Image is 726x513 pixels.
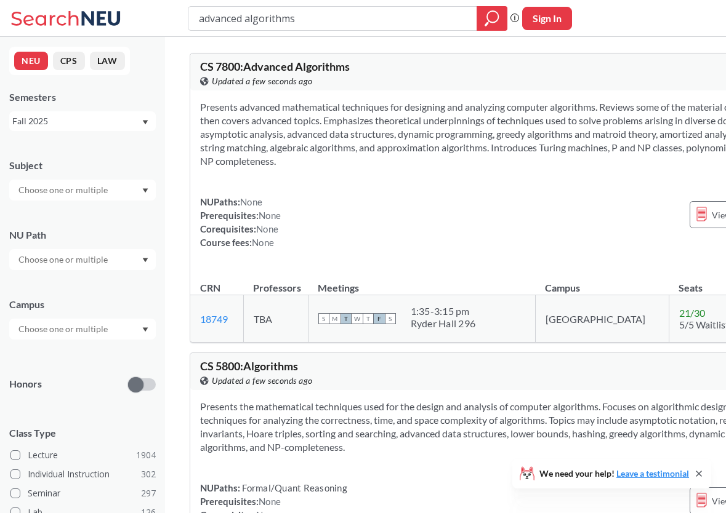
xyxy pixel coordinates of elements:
div: NU Path [9,228,156,242]
input: Choose one or multiple [12,252,116,267]
span: None [259,210,281,221]
div: Fall 2025 [12,114,141,128]
span: CS 7800 : Advanced Algorithms [200,60,350,73]
span: 302 [141,467,156,481]
svg: Dropdown arrow [142,188,148,193]
div: Campus [9,298,156,311]
div: 1:35 - 3:15 pm [411,305,476,317]
div: Dropdown arrow [9,319,156,340]
div: Semesters [9,90,156,104]
div: Fall 2025Dropdown arrow [9,111,156,131]
label: Individual Instruction [10,466,156,482]
td: TBA [243,295,308,343]
button: LAW [90,52,125,70]
div: Dropdown arrow [9,249,156,270]
th: Campus [535,269,669,295]
span: None [240,196,262,207]
div: magnifying glass [477,6,507,31]
label: Seminar [10,485,156,501]
div: Subject [9,159,156,172]
button: Sign In [522,7,572,30]
span: T [341,313,352,324]
span: F [374,313,385,324]
label: Lecture [10,447,156,463]
span: 21 / 30 [679,307,705,319]
a: Leave a testimonial [616,468,689,479]
span: W [352,313,363,324]
span: None [252,237,274,248]
a: 18749 [200,313,228,325]
span: S [318,313,329,324]
button: CPS [53,52,85,70]
input: Choose one or multiple [12,322,116,336]
span: Updated a few seconds ago [212,374,313,388]
span: M [329,313,341,324]
svg: Dropdown arrow [142,258,148,263]
button: NEU [14,52,48,70]
div: CRN [200,281,220,295]
span: 1904 [136,448,156,462]
th: Professors [243,269,308,295]
th: Meetings [308,269,535,295]
div: Ryder Hall 296 [411,317,476,330]
span: T [363,313,374,324]
span: Updated a few seconds ago [212,74,313,88]
span: 297 [141,487,156,500]
td: [GEOGRAPHIC_DATA] [535,295,669,343]
span: We need your help! [539,469,689,478]
span: CS 5800 : Algorithms [200,359,298,373]
svg: Dropdown arrow [142,327,148,332]
div: NUPaths: Prerequisites: Corequisites: Course fees: [200,195,281,249]
span: Formal/Quant Reasoning [240,482,347,493]
span: S [385,313,396,324]
p: Honors [9,377,42,391]
svg: magnifying glass [485,10,499,27]
span: None [256,223,278,234]
span: None [259,496,281,507]
input: Choose one or multiple [12,183,116,197]
div: Dropdown arrow [9,180,156,201]
input: Class, professor, course number, "phrase" [198,8,468,29]
svg: Dropdown arrow [142,120,148,125]
span: Class Type [9,426,156,440]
